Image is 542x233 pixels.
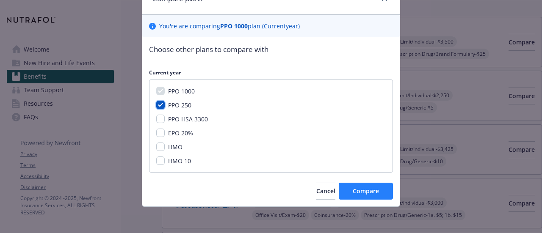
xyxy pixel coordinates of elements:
p: You ' re are comparing plan ( Current year) [159,22,300,30]
span: Cancel [316,187,335,195]
span: HMO 10 [168,157,191,165]
span: PPO 250 [168,101,191,109]
p: Current year [149,69,393,76]
button: Cancel [316,183,335,200]
button: Compare [339,183,393,200]
b: PPO 1000 [220,22,248,30]
span: PPO 1000 [168,87,195,95]
span: HMO [168,143,183,151]
p: Choose other plans to compare with [149,44,393,55]
span: Compare [353,187,379,195]
span: EPO 20% [168,129,193,137]
span: PPO HSA 3300 [168,115,208,123]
